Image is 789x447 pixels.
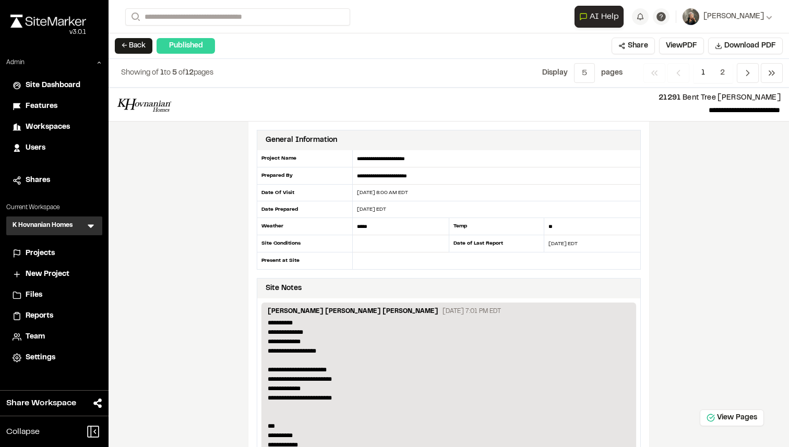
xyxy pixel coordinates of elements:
span: Shares [26,175,50,186]
span: Showing of [121,70,160,76]
img: User [683,8,699,25]
div: [DATE] 8:00 AM EDT [353,189,640,197]
a: Projects [13,248,96,259]
span: New Project [26,269,69,280]
span: AI Help [590,10,619,23]
span: Download PDF [724,40,776,52]
a: Team [13,331,96,343]
a: Workspaces [13,122,96,133]
span: Reports [26,310,53,322]
button: Open AI Assistant [575,6,624,28]
button: Search [125,8,144,26]
a: Reports [13,310,96,322]
div: Date Of Visit [257,185,353,201]
button: View Pages [700,409,764,426]
p: Admin [6,58,25,67]
span: Collapse [6,426,40,438]
span: Share Workspace [6,397,76,409]
button: Download PDF [708,38,783,54]
button: 5 [574,63,595,83]
a: New Project [13,269,96,280]
span: 1 [160,70,164,76]
p: page s [601,67,623,79]
span: 1 [694,63,713,83]
a: Shares [13,175,96,186]
p: [DATE] 7:01 PM EDT [443,307,501,316]
button: Share [612,38,655,54]
span: 12 [185,70,194,76]
img: rebrand.png [10,15,86,28]
div: Weather [257,218,353,235]
div: Project Name [257,150,353,167]
nav: Navigation [643,63,783,83]
div: [DATE] EDT [353,206,640,213]
a: Users [13,142,96,154]
span: 2 [712,63,733,83]
span: Settings [26,352,55,364]
span: 5 [172,70,177,76]
button: ← Back [115,38,152,54]
span: 21291 [659,95,681,101]
span: [PERSON_NAME] [703,11,764,22]
p: Current Workspace [6,203,102,212]
div: [DATE] EDT [544,240,640,248]
div: Prepared By [257,167,353,185]
h3: K Hovnanian Homes [13,221,73,231]
div: Temp [449,218,545,235]
div: Date of Last Report [449,235,545,252]
div: Oh geez...please don't... [10,28,86,37]
div: Date Prepared [257,201,353,218]
a: Features [13,101,96,112]
span: Files [26,289,42,301]
img: file [117,96,172,113]
a: Site Dashboard [13,80,96,91]
p: [PERSON_NAME] [PERSON_NAME] [PERSON_NAME] [268,307,438,318]
span: Users [26,142,45,154]
button: ViewPDF [659,38,704,54]
span: Team [26,331,45,343]
p: Bent Tree [PERSON_NAME] [180,92,781,104]
span: Site Dashboard [26,80,80,91]
p: Display [542,67,568,79]
div: General Information [266,135,337,146]
div: Site Notes [266,283,302,294]
button: [PERSON_NAME] [683,8,772,25]
div: Published [157,38,215,54]
p: to of pages [121,67,213,79]
span: Projects [26,248,55,259]
div: Present at Site [257,252,353,269]
span: Workspaces [26,122,70,133]
a: Files [13,289,96,301]
a: Settings [13,352,96,364]
span: Features [26,101,57,112]
div: Site Conditions [257,235,353,252]
div: Open AI Assistant [575,6,628,28]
